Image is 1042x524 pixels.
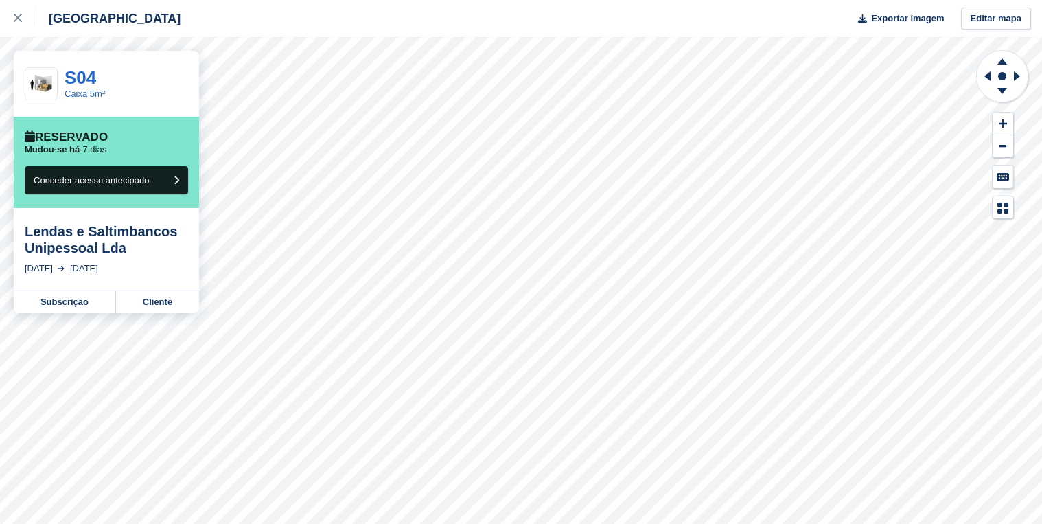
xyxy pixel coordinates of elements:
font: Reservado [35,130,108,144]
button: Zoom Out [993,135,1013,158]
button: Zoom In [993,113,1013,135]
p: -7 dias [25,144,106,155]
img: 50-sqft-unit.jpg [25,72,57,96]
a: Editar mapa [961,8,1031,30]
span: Exportar imagem [871,12,944,25]
a: S04 [65,67,96,88]
span: Mudou-se há [25,144,80,155]
img: arrow-right-light-icn-cde0832a797a2874e46488d9cf13f60e5c3a73dbe684e267c42b8395dfbc2abf.svg [58,266,65,271]
button: Exportar imagem [850,8,944,30]
button: Map Legend [993,196,1013,219]
div: [DATE] [25,262,53,275]
button: Keyboard Shortcuts [993,166,1013,188]
a: Caixa 5m² [65,89,105,99]
span: Conceder acesso antecipado [34,175,149,185]
a: Cliente [116,291,199,313]
div: [GEOGRAPHIC_DATA] [36,10,181,27]
a: Subscrição [14,291,116,313]
div: Lendas e Saltimbancos Unipessoal Lda [25,223,188,256]
div: [DATE] [70,262,98,275]
button: Conceder acesso antecipado [25,166,188,194]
